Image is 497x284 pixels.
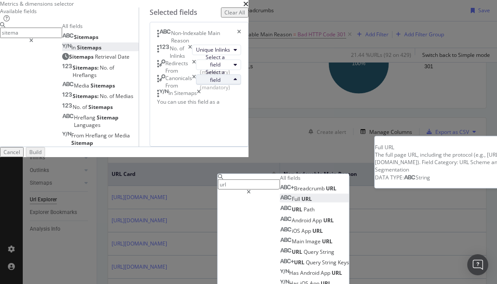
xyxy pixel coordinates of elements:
span: No. [73,103,82,111]
button: Select a field(mandatory) [196,60,241,70]
span: Image [305,237,322,245]
span: Languages [74,121,101,129]
div: times [237,29,241,44]
span: URL [301,195,312,203]
div: No. of InlinkstimesUnique Inlinks [157,45,241,60]
span: Hreflang [74,114,97,121]
span: Has [289,269,300,277]
div: Build [29,148,42,156]
span: Main [292,237,305,245]
span: Sitemaps: [73,64,100,71]
span: String [320,248,334,255]
div: Non-Indexable Main Reasontimes [157,29,241,44]
span: Retrieval [95,53,118,60]
span: URL [323,216,334,224]
span: URL [326,185,336,192]
div: Selected fields [150,7,197,18]
span: URL [332,269,342,277]
span: Android [292,216,312,224]
span: Sitemaps: [73,92,100,100]
button: Select a field(mandatory) [196,74,241,85]
span: Breadcrumb [294,185,326,192]
span: iOS [292,227,301,234]
div: Canonicals From [165,74,192,89]
div: No. of Inlinks [170,45,188,60]
span: Sitemaps [77,44,101,51]
div: times [192,60,196,74]
span: of [109,64,114,71]
span: Medias [115,92,133,100]
span: No. [100,92,109,100]
span: Android [300,269,321,277]
span: or [108,132,115,139]
span: Sitemaps [91,82,115,89]
span: Sitemaps [88,103,113,111]
span: Hreflangs [73,71,97,79]
div: Redirects From [165,60,192,74]
span: Unique Inlinks [196,46,230,53]
div: You can use this field as a [157,98,241,105]
span: Hreflang [85,132,108,139]
span: Query [304,248,320,255]
span: No. [100,64,109,71]
span: From [71,132,85,139]
div: Canonicals FromtimesSelect a field(mandatory)All fieldsBreadcrumb URL Full URL Full URLThe full p... [157,74,241,89]
span: In [71,44,77,51]
span: URL [312,227,323,234]
span: URL [292,206,304,213]
div: times [197,89,201,98]
span: Full [292,195,301,203]
span: URL [294,259,306,266]
div: All fields [62,22,139,30]
div: All fields [280,174,349,182]
div: In Sitemaps [168,89,197,98]
span: Media [115,132,130,139]
div: Select a field [200,68,230,91]
div: times [188,45,192,60]
input: Search by field name [218,179,280,189]
span: Sitemap [97,114,119,121]
div: Select a field [200,53,230,76]
span: Sitemaps [69,53,95,60]
span: of [82,103,88,111]
span: Media [74,82,91,89]
div: Open Intercom Messenger [467,254,488,275]
span: String [416,173,430,181]
button: Build [26,147,45,157]
div: Redirects FromtimesSelect a field(mandatory) [157,60,241,74]
div: Clear All [224,9,245,16]
span: String [322,259,338,266]
span: Date [118,53,129,60]
span: Sitemaps [74,33,98,41]
div: Cancel [3,148,20,156]
button: Clear All [221,7,248,18]
span: Query [306,259,322,266]
span: App [321,269,332,277]
span: App [312,216,323,224]
button: Unique Inlinks [192,45,241,55]
span: URL [322,237,332,245]
span: App [301,227,312,234]
div: Non-Indexable Main Reason [171,29,237,44]
span: Path [304,206,315,213]
span: Sitemap [71,139,93,147]
div: times [192,74,196,89]
div: (mandatory) [200,84,230,91]
span: of [109,92,115,100]
div: In Sitemapstimes [157,89,241,98]
span: Keys [338,259,349,266]
span: DATA TYPE: [375,173,404,181]
span: URL [292,248,304,255]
